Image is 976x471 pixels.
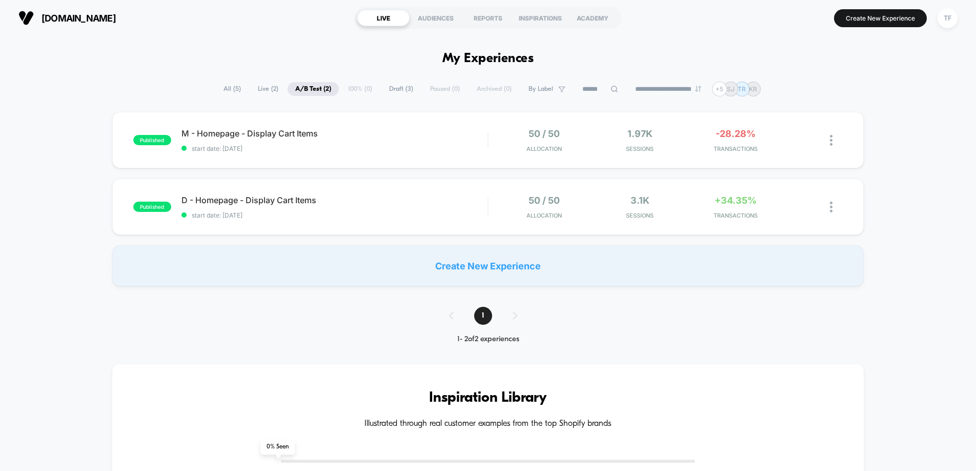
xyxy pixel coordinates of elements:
span: 1.97k [627,128,653,139]
span: M - Homepage - Display Cart Items [181,128,487,139]
img: Visually logo [18,10,34,26]
span: published [133,202,171,212]
p: KR [749,85,757,93]
button: Create New Experience [834,9,927,27]
img: close [830,135,832,146]
span: Draft ( 3 ) [381,82,421,96]
p: TR [738,85,746,93]
div: + 5 [712,82,727,96]
span: All ( 5 ) [216,82,249,96]
h1: My Experiences [442,51,534,66]
div: Create New Experience [112,245,864,286]
div: 1 - 2 of 2 experiences [439,335,538,344]
div: LIVE [357,10,410,26]
button: [DOMAIN_NAME] [15,10,119,26]
div: TF [938,8,958,28]
span: 0 % Seen [260,439,295,455]
div: INSPIRATIONS [514,10,566,26]
span: 50 / 50 [528,128,560,139]
span: Live ( 2 ) [250,82,286,96]
h4: Illustrated through real customer examples from the top Shopify brands [143,419,833,429]
button: TF [934,8,961,29]
span: By Label [528,85,553,93]
span: 3.1k [631,195,649,206]
span: 50 / 50 [528,195,560,206]
span: Sessions [595,145,685,152]
span: [DOMAIN_NAME] [42,13,116,24]
span: 1 [474,307,492,325]
span: start date: [DATE] [181,211,487,219]
img: close [830,202,832,212]
span: +34.35% [715,195,757,206]
div: ACADEMY [566,10,619,26]
div: REPORTS [462,10,514,26]
span: published [133,135,171,145]
h3: Inspiration Library [143,390,833,406]
span: A/B Test ( 2 ) [288,82,339,96]
span: Allocation [526,212,562,219]
span: TRANSACTIONS [690,212,781,219]
span: -28.28% [716,128,756,139]
div: AUDIENCES [410,10,462,26]
p: SJ [727,85,735,93]
span: D - Homepage - Display Cart Items [181,195,487,205]
span: start date: [DATE] [181,145,487,152]
span: TRANSACTIONS [690,145,781,152]
img: end [695,86,701,92]
span: Allocation [526,145,562,152]
span: Sessions [595,212,685,219]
